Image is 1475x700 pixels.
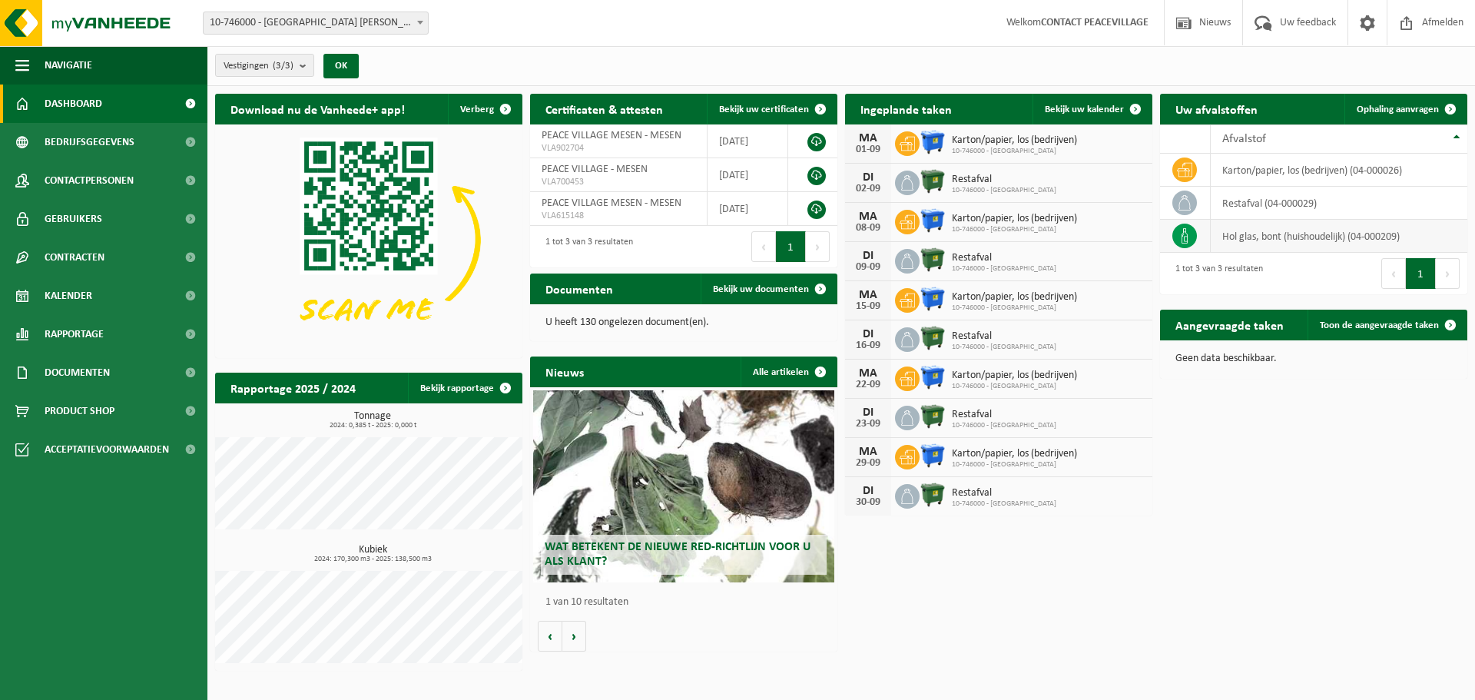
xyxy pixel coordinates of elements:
div: 15-09 [853,301,883,312]
img: WB-1100-HPE-BE-01 [920,364,946,390]
span: Karton/papier, los (bedrijven) [952,370,1077,382]
div: DI [853,485,883,497]
div: 30-09 [853,497,883,508]
img: WB-1100-HPE-GN-01 [920,168,946,194]
button: OK [323,54,359,78]
h3: Tonnage [223,411,522,430]
span: PEACE VILLAGE MESEN - MESEN [542,197,681,209]
img: WB-1100-HPE-GN-01 [920,247,946,273]
span: 10-746000 - [GEOGRAPHIC_DATA] [952,186,1056,195]
span: 10-746000 - [GEOGRAPHIC_DATA] [952,343,1056,352]
div: DI [853,328,883,340]
img: WB-1100-HPE-BE-01 [920,443,946,469]
p: 1 van 10 resultaten [545,597,830,608]
span: Bekijk uw certificaten [719,105,809,114]
button: Next [806,231,830,262]
span: 2024: 170,300 m3 - 2025: 138,500 m3 [223,556,522,563]
span: Rapportage [45,315,104,353]
td: [DATE] [708,158,788,192]
div: 22-09 [853,380,883,390]
span: Afvalstof [1222,133,1266,145]
a: Wat betekent de nieuwe RED-richtlijn voor u als klant? [533,390,834,582]
span: 10-746000 - [GEOGRAPHIC_DATA] [952,421,1056,430]
div: DI [853,406,883,419]
button: Next [1436,258,1460,289]
div: 16-09 [853,340,883,351]
a: Ophaling aanvragen [1344,94,1466,124]
a: Bekijk uw documenten [701,274,836,304]
div: 01-09 [853,144,883,155]
a: Alle artikelen [741,357,836,387]
span: Verberg [460,105,494,114]
strong: CONTACT PEACEVILLAGE [1041,17,1149,28]
a: Bekijk rapportage [408,373,521,403]
h2: Nieuws [530,357,599,386]
span: Restafval [952,330,1056,343]
span: Toon de aangevraagde taken [1320,320,1439,330]
span: Karton/papier, los (bedrijven) [952,448,1077,460]
span: Karton/papier, los (bedrijven) [952,134,1077,147]
div: DI [853,171,883,184]
div: 02-09 [853,184,883,194]
button: 1 [776,231,806,262]
img: Download de VHEPlus App [215,124,522,355]
span: Bekijk uw kalender [1045,105,1124,114]
h2: Aangevraagde taken [1160,310,1299,340]
span: Vestigingen [224,55,293,78]
div: 09-09 [853,262,883,273]
div: MA [853,289,883,301]
span: Bedrijfsgegevens [45,123,134,161]
p: U heeft 130 ongelezen document(en). [545,317,822,328]
span: VLA615148 [542,210,695,222]
span: Product Shop [45,392,114,430]
h3: Kubiek [223,545,522,563]
h2: Certificaten & attesten [530,94,678,124]
td: karton/papier, los (bedrijven) (04-000026) [1211,154,1467,187]
span: Navigatie [45,46,92,85]
button: Previous [1381,258,1406,289]
span: 10-746000 - [GEOGRAPHIC_DATA] [952,264,1056,274]
h2: Documenten [530,274,628,304]
button: 1 [1406,258,1436,289]
span: Restafval [952,487,1056,499]
img: WB-1100-HPE-BE-01 [920,207,946,234]
span: Karton/papier, los (bedrijven) [952,291,1077,304]
td: [DATE] [708,192,788,226]
span: 10-746000 - PEACE VILLAGE MESEN - MESEN [203,12,429,35]
td: [DATE] [708,124,788,158]
count: (3/3) [273,61,293,71]
img: WB-1100-HPE-BE-01 [920,129,946,155]
span: VLA700453 [542,176,695,188]
a: Toon de aangevraagde taken [1308,310,1466,340]
span: Contracten [45,238,104,277]
span: 10-746000 - [GEOGRAPHIC_DATA] [952,304,1077,313]
div: MA [853,367,883,380]
div: 29-09 [853,458,883,469]
button: Vorige [538,621,562,652]
span: PEACE VILLAGE - MESEN [542,164,648,175]
span: Kalender [45,277,92,315]
div: MA [853,446,883,458]
h2: Uw afvalstoffen [1160,94,1273,124]
h2: Rapportage 2025 / 2024 [215,373,371,403]
div: 1 tot 3 van 3 resultaten [538,230,633,264]
span: PEACE VILLAGE MESEN - MESEN [542,130,681,141]
span: Bekijk uw documenten [713,284,809,294]
span: Restafval [952,409,1056,421]
span: 10-746000 - [GEOGRAPHIC_DATA] [952,382,1077,391]
p: Geen data beschikbaar. [1175,353,1452,364]
span: Wat betekent de nieuwe RED-richtlijn voor u als klant? [545,541,810,568]
span: Restafval [952,174,1056,186]
span: Gebruikers [45,200,102,238]
span: VLA902704 [542,142,695,154]
button: Vestigingen(3/3) [215,54,314,77]
span: 10-746000 - [GEOGRAPHIC_DATA] [952,225,1077,234]
span: 2024: 0,385 t - 2025: 0,000 t [223,422,522,430]
span: 10-746000 - [GEOGRAPHIC_DATA] [952,147,1077,156]
span: Restafval [952,252,1056,264]
td: hol glas, bont (huishoudelijk) (04-000209) [1211,220,1467,253]
a: Bekijk uw kalender [1032,94,1151,124]
button: Previous [751,231,776,262]
div: 23-09 [853,419,883,430]
img: WB-1100-HPE-GN-01 [920,325,946,351]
